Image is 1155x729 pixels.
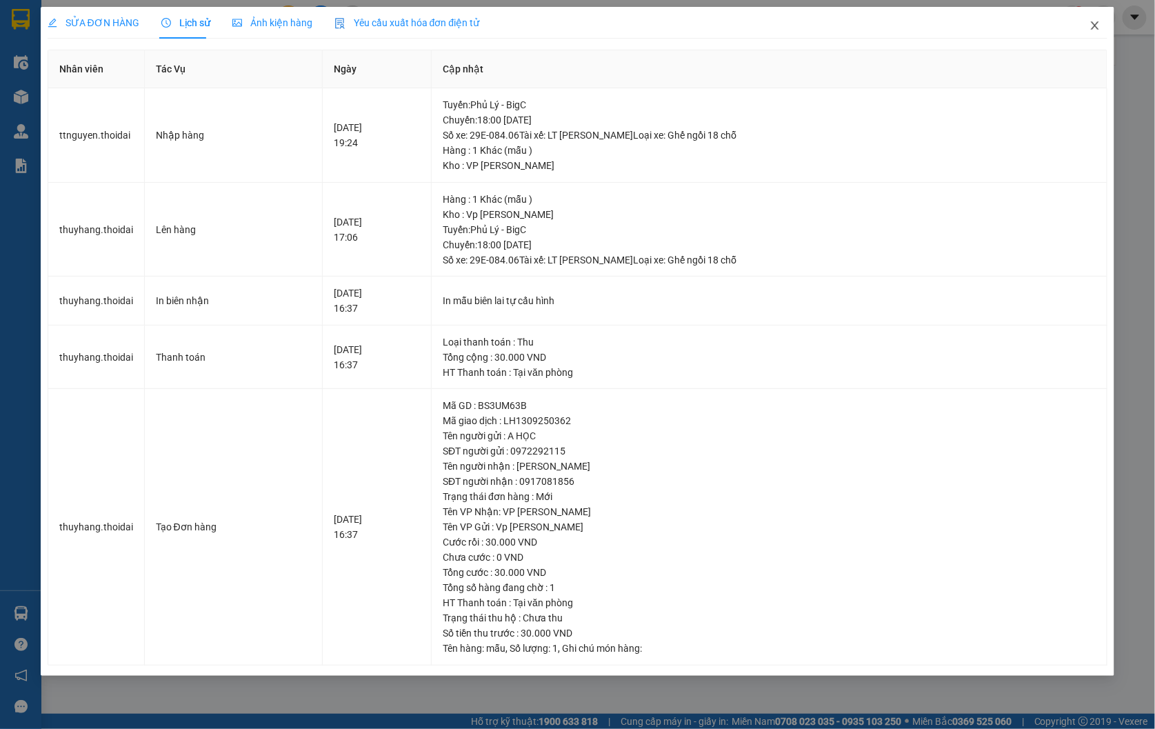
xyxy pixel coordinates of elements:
div: In biên nhận [156,293,312,308]
div: Tổng số hàng đang chờ : 1 [443,580,1096,595]
span: 1 [552,643,558,654]
div: SĐT người nhận : 0917081856 [443,474,1096,489]
div: Kho : VP [PERSON_NAME] [443,158,1096,173]
div: Tên người nhận : [PERSON_NAME] [443,459,1096,474]
div: Hàng : 1 Khác (mẫu ) [443,192,1096,207]
th: Nhân viên [48,50,145,88]
div: [DATE] 17:06 [334,214,420,245]
span: close [1089,20,1101,31]
div: Kho : Vp [PERSON_NAME] [443,207,1096,222]
div: SĐT người gửi : 0972292115 [443,443,1096,459]
div: Tuyến : Phủ Lý - BigC Chuyến: 18:00 [DATE] Số xe: 29E-084.06 Tài xế: LT [PERSON_NAME] Loại xe: Gh... [443,97,1096,143]
img: icon [334,18,345,29]
span: SỬA ĐƠN HÀNG [48,17,139,28]
img: logo [7,49,16,119]
span: picture [232,18,242,28]
div: [DATE] 19:24 [334,120,420,150]
td: thuyhang.thoidai [48,277,145,326]
div: [DATE] 16:37 [334,286,420,316]
div: Tên VP Gửi : Vp [PERSON_NAME] [443,519,1096,535]
span: Ảnh kiện hàng [232,17,312,28]
span: Yêu cầu xuất hóa đơn điện tử [334,17,480,28]
span: Chuyển phát nhanh: [GEOGRAPHIC_DATA] - [GEOGRAPHIC_DATA] [21,59,140,108]
div: Tổng cước : 30.000 VND [443,565,1096,580]
div: Tạo Đơn hàng [156,519,312,535]
div: In mẫu biên lai tự cấu hình [443,293,1096,308]
div: Số tiền thu trước : 30.000 VND [443,626,1096,641]
td: thuyhang.thoidai [48,326,145,390]
th: Ngày [323,50,432,88]
div: HT Thanh toán : Tại văn phòng [443,595,1096,610]
div: Cước rồi : 30.000 VND [443,535,1096,550]
span: clock-circle [161,18,171,28]
div: Trạng thái đơn hàng : Mới [443,489,1096,504]
div: Mã giao dịch : LH1309250362 [443,413,1096,428]
div: [DATE] 16:37 [334,512,420,542]
div: Mã GD : BS3UM63B [443,398,1096,413]
div: Thanh toán [156,350,312,365]
span: edit [48,18,57,28]
strong: CÔNG TY TNHH DỊCH VỤ DU LỊCH THỜI ĐẠI [24,11,136,56]
span: Lịch sử [161,17,210,28]
div: [DATE] 16:37 [334,342,420,372]
span: mẫu [486,643,505,654]
div: Lên hàng [156,222,312,237]
div: Chưa cước : 0 VND [443,550,1096,565]
div: Nhập hàng [156,128,312,143]
td: ttnguyen.thoidai [48,88,145,183]
th: Cập nhật [432,50,1107,88]
td: thuyhang.thoidai [48,183,145,277]
div: Tên người gửi : A HỌC [443,428,1096,443]
div: Tên VP Nhận: VP [PERSON_NAME] [443,504,1096,519]
div: Trạng thái thu hộ : Chưa thu [443,610,1096,626]
div: Tên hàng: , Số lượng: , Ghi chú món hàng: [443,641,1096,656]
span: LH1309250366 [144,92,227,107]
div: Tuyến : Phủ Lý - BigC Chuyến: 18:00 [DATE] Số xe: 29E-084.06 Tài xế: LT [PERSON_NAME] Loại xe: Gh... [443,222,1096,268]
div: Loại thanh toán : Thu [443,334,1096,350]
div: Tổng cộng : 30.000 VND [443,350,1096,365]
div: Hàng : 1 Khác (mẫu ) [443,143,1096,158]
th: Tác Vụ [145,50,323,88]
div: HT Thanh toán : Tại văn phòng [443,365,1096,380]
button: Close [1076,7,1114,46]
td: thuyhang.thoidai [48,389,145,666]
